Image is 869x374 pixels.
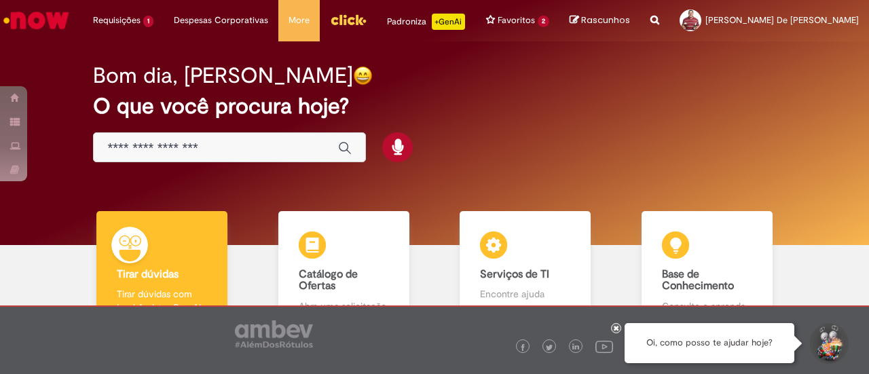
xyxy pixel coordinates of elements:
span: Rascunhos [581,14,630,26]
p: Consulte e aprenda [662,299,752,313]
a: Serviços de TI Encontre ajuda [434,211,616,329]
span: Despesas Corporativas [174,14,268,27]
button: Iniciar Conversa de Suporte [808,323,849,364]
div: Padroniza [387,14,465,30]
b: Serviços de TI [480,267,549,281]
img: logo_footer_twitter.png [546,344,553,351]
img: click_logo_yellow_360x200.png [330,10,367,30]
p: Tirar dúvidas com Lupi Assist e Gen Ai [117,287,207,314]
b: Base de Conhecimento [662,267,734,293]
span: [PERSON_NAME] De [PERSON_NAME] [705,14,859,26]
img: logo_footer_linkedin.png [572,343,579,352]
a: Catálogo de Ofertas Abra uma solicitação [253,211,435,329]
p: Encontre ajuda [480,287,570,301]
a: Rascunhos [570,14,630,27]
span: 2 [538,16,549,27]
p: +GenAi [432,14,465,30]
div: Oi, como posso te ajudar hoje? [625,323,794,363]
span: Requisições [93,14,141,27]
img: logo_footer_youtube.png [595,337,613,355]
img: happy-face.png [353,66,373,86]
p: Abra uma solicitação [299,299,389,313]
a: Tirar dúvidas Tirar dúvidas com Lupi Assist e Gen Ai [71,211,253,329]
b: Tirar dúvidas [117,267,179,281]
img: logo_footer_ambev_rotulo_gray.png [235,320,313,348]
span: Favoritos [498,14,535,27]
span: 1 [143,16,153,27]
h2: O que você procura hoje? [93,94,775,118]
b: Catálogo de Ofertas [299,267,358,293]
h2: Bom dia, [PERSON_NAME] [93,64,353,88]
img: logo_footer_facebook.png [519,344,526,351]
img: ServiceNow [1,7,71,34]
span: More [289,14,310,27]
a: Base de Conhecimento Consulte e aprenda [616,211,798,329]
